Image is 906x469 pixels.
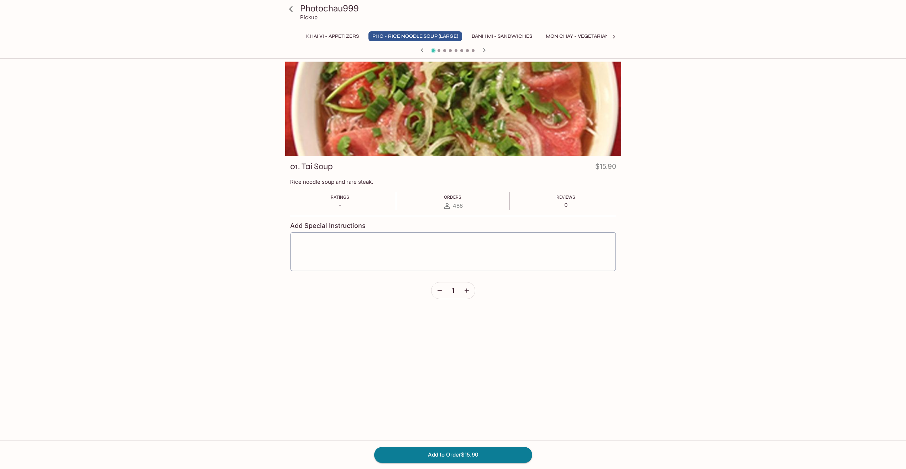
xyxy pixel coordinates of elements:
span: 1 [452,287,454,295]
p: 0 [556,202,575,208]
button: Add to Order$15.90 [374,447,532,463]
span: Orders [444,194,461,200]
h3: Photochau999 [300,3,618,14]
h4: Add Special Instructions [290,222,616,230]
p: Rice noodle soup and rare steak. [290,178,616,185]
p: Pickup [300,14,318,21]
button: Mon Chay - Vegetarian Entrees [542,31,637,41]
div: 01. Tai Soup [285,62,621,156]
button: Khai Vi - Appetizers [302,31,363,41]
span: 488 [453,202,463,209]
span: Ratings [331,194,349,200]
h4: $15.90 [595,161,616,175]
button: Banh Mi - Sandwiches [468,31,536,41]
span: Reviews [556,194,575,200]
button: Pho - Rice Noodle Soup (Large) [368,31,462,41]
p: - [331,202,349,208]
h3: 01. Tai Soup [290,161,333,172]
